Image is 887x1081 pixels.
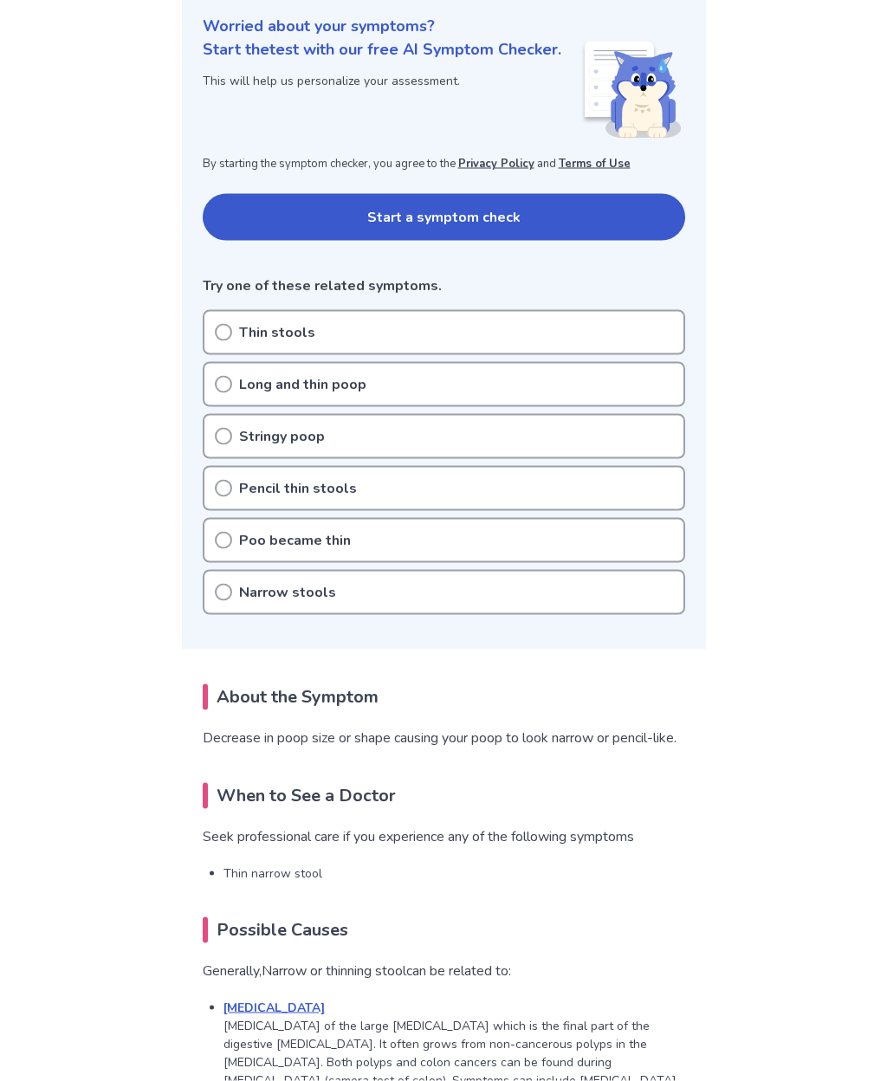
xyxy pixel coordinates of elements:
[223,1000,325,1016] a: [MEDICAL_DATA]
[203,783,685,809] h2: When to See a Doctor
[239,530,351,551] p: Poo became thin
[239,426,325,447] p: Stringy poop
[458,156,534,172] a: Privacy Policy
[223,864,685,883] li: Thin narrow stool
[203,275,685,296] p: Try one of these related symptoms.
[203,728,685,748] p: Decrease in poop size or shape causing your poop to look narrow or pencil-like.
[203,72,561,90] p: This will help us personalize your assessment.
[203,156,685,173] p: By starting the symptom checker, you agree to the and
[239,478,357,499] p: Pencil thin stools
[239,322,315,343] p: Thin stools
[203,917,685,943] h2: Possible Causes
[203,15,685,38] p: Worried about your symptoms?
[203,38,561,61] p: Start the test with our free AI Symptom Checker.
[239,582,336,603] p: Narrow stools
[203,961,685,981] p: Generally, Narrow or thinning stool can be related to:
[203,684,685,710] h2: About the Symptom
[203,194,685,241] button: Start a symptom check
[239,374,366,395] p: Long and thin poop
[581,42,682,139] img: Shiba
[559,156,631,172] a: Terms of Use
[203,826,685,847] p: Seek professional care if you experience any of the following symptoms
